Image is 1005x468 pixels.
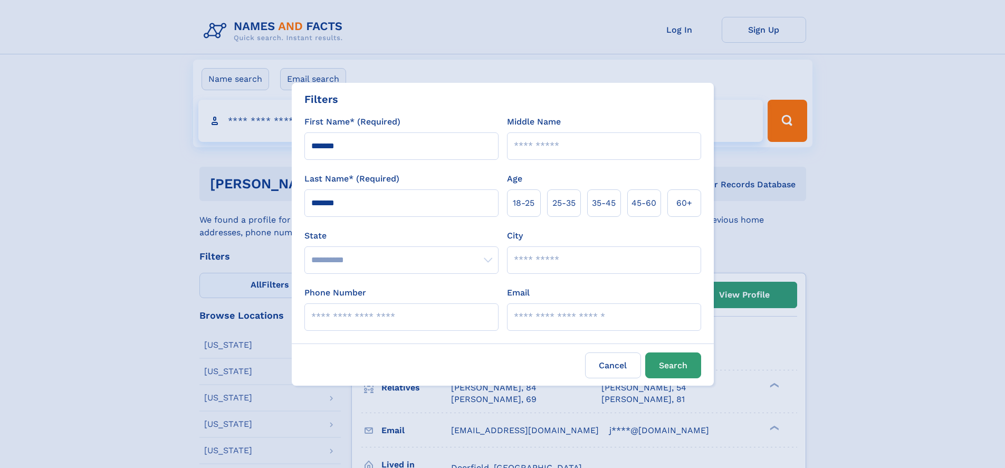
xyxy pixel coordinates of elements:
[507,230,523,242] label: City
[513,197,534,209] span: 18‑25
[585,352,641,378] label: Cancel
[592,197,616,209] span: 35‑45
[507,173,522,185] label: Age
[507,286,530,299] label: Email
[304,173,399,185] label: Last Name* (Required)
[304,286,366,299] label: Phone Number
[676,197,692,209] span: 60+
[552,197,576,209] span: 25‑35
[304,116,400,128] label: First Name* (Required)
[507,116,561,128] label: Middle Name
[304,91,338,107] div: Filters
[304,230,499,242] label: State
[631,197,656,209] span: 45‑60
[645,352,701,378] button: Search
